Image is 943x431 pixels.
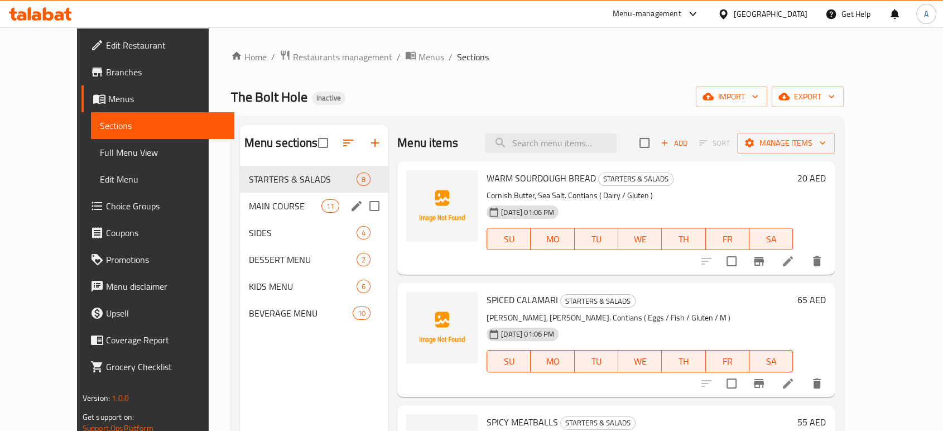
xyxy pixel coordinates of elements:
span: 4 [357,228,370,238]
span: Menus [108,92,225,106]
span: WE [623,231,657,247]
div: KIDS MENU6 [240,273,389,300]
span: Select all sections [311,131,335,155]
span: SPICY MEATBALLS [487,414,558,430]
div: items [357,226,371,240]
div: STARTERS & SALADS [560,416,636,430]
a: Choice Groups [81,193,234,219]
span: [DATE] 01:06 PM [497,329,559,339]
span: Select section first [692,135,737,152]
span: Get support on: [83,410,134,424]
span: MAIN COURSE [249,199,321,213]
img: SPICED CALAMARI [406,292,478,363]
h2: Menu items [397,135,458,151]
span: TU [579,353,614,370]
li: / [397,50,401,64]
span: STARTERS & SALADS [599,173,673,185]
button: Manage items [737,133,835,154]
button: SU [487,350,531,372]
a: Restaurants management [280,50,392,64]
span: Coverage Report [106,333,225,347]
span: Select to update [720,250,743,273]
span: Add item [656,135,692,152]
button: WE [618,350,662,372]
span: A [924,8,928,20]
span: Sort sections [335,130,362,156]
a: Menu disclaimer [81,273,234,300]
li: / [449,50,453,64]
span: 8 [357,174,370,185]
span: SU [492,231,526,247]
span: Upsell [106,307,225,320]
span: Select section [633,131,656,155]
nav: Menu sections [240,161,389,331]
button: delete [804,370,830,397]
div: items [321,199,339,213]
a: Sections [91,112,234,139]
span: import [705,90,758,104]
span: TH [666,231,701,247]
button: MO [531,350,574,372]
button: FR [706,350,749,372]
div: items [357,173,371,186]
span: Sections [100,119,225,132]
a: Edit Restaurant [81,32,234,59]
a: Edit Menu [91,166,234,193]
span: Manage items [746,136,826,150]
h6: 20 AED [797,170,826,186]
div: DESSERT MENU2 [240,246,389,273]
button: Add [656,135,692,152]
a: Edit menu item [781,377,795,390]
div: items [357,253,371,266]
a: Coverage Report [81,327,234,353]
span: 11 [322,201,339,212]
span: WARM SOURDOUGH BREAD [487,170,596,186]
span: KIDS MENU [249,280,357,293]
span: Inactive [312,93,345,103]
h6: 65 AED [797,292,826,308]
span: 6 [357,281,370,292]
span: Menus [418,50,444,64]
p: [PERSON_NAME], [PERSON_NAME]. Contians ( Eggs / Fish / Gluten / M ) [487,311,793,325]
button: delete [804,248,830,275]
h6: 55 AED [797,414,826,430]
a: Coupons [81,219,234,246]
span: SIDES [249,226,357,240]
span: Promotions [106,253,225,266]
li: / [271,50,275,64]
a: Promotions [81,246,234,273]
p: Cornish Butter, Sea Salt. Contians ( Dairy / Gluten ) [487,189,793,203]
span: Edit Restaurant [106,39,225,52]
img: WARM SOURDOUGH BREAD [406,170,478,242]
div: BEVERAGE MENU10 [240,300,389,327]
div: STARTERS & SALADS [560,294,636,308]
span: MO [535,353,570,370]
span: 2 [357,255,370,265]
span: STARTERS & SALADS [561,295,635,308]
a: Grocery Checklist [81,353,234,380]
span: SA [754,231,788,247]
div: Menu-management [613,7,681,21]
a: Branches [81,59,234,85]
span: Restaurants management [293,50,392,64]
span: Select to update [720,372,743,395]
span: [DATE] 01:06 PM [497,207,559,218]
span: 10 [353,308,370,319]
span: Branches [106,65,225,79]
button: export [772,87,844,107]
span: DESSERT MENU [249,253,357,266]
span: WE [623,353,657,370]
span: FR [710,353,745,370]
span: TH [666,353,701,370]
div: MAIN COURSE11edit [240,193,389,219]
span: export [781,90,835,104]
button: WE [618,228,662,250]
span: SPICED CALAMARI [487,291,558,308]
span: STARTERS & SALADS [249,173,357,186]
button: edit [348,198,365,214]
button: Add section [362,130,388,156]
